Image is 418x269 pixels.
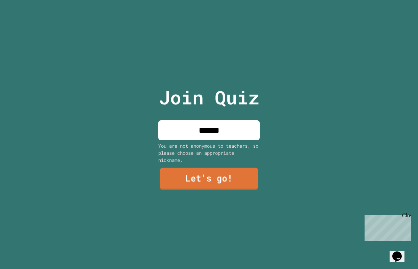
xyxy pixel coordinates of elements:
[362,213,411,241] iframe: chat widget
[158,142,260,164] div: You are not anonymous to teachers, so please choose an appropriate nickname.
[390,242,411,262] iframe: chat widget
[159,83,259,112] p: Join Quiz
[3,3,47,43] div: Chat with us now!Close
[160,168,258,190] a: Let's go!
